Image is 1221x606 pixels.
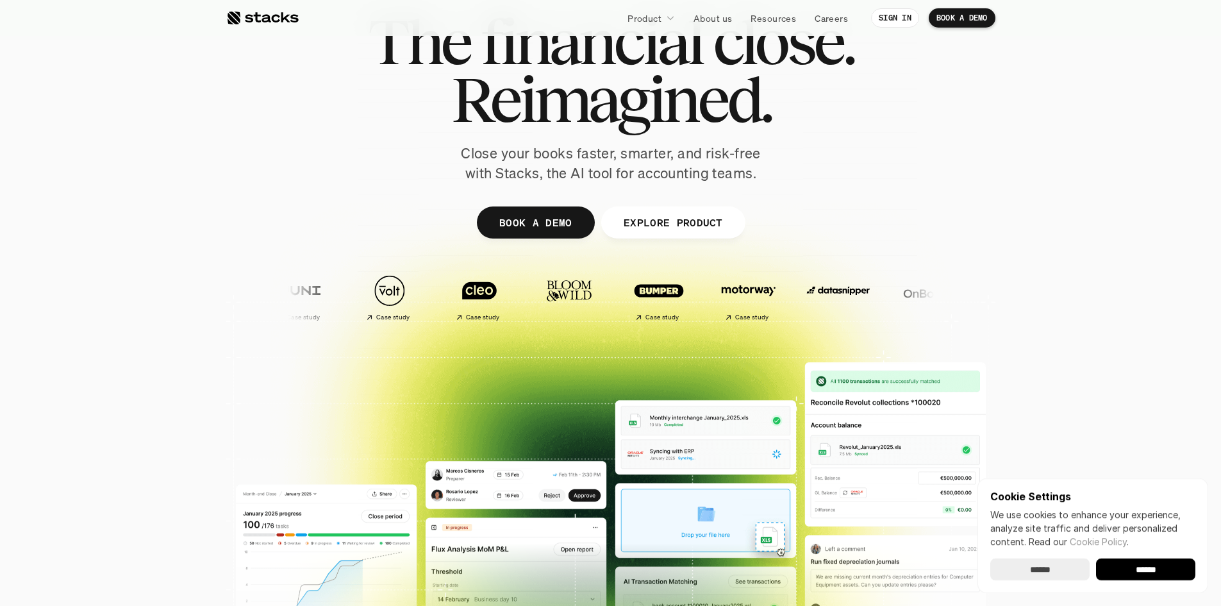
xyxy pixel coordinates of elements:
p: About us [694,12,732,25]
p: EXPLORE PRODUCT [623,213,722,231]
p: Product [627,12,661,25]
p: Close your books faster, smarter, and risk-free with Stacks, the AI tool for accounting teams. [451,144,771,183]
a: Resources [743,6,804,29]
p: Cookie Settings [990,491,1195,501]
a: Cookie Policy [1070,536,1127,547]
span: Reimagined. [451,71,770,128]
h2: Case study [645,314,679,321]
a: Case study [706,268,790,326]
a: Case study [617,268,700,326]
p: Careers [815,12,848,25]
p: We use cookies to enhance your experience, analyze site traffic and deliver personalized content. [990,508,1195,548]
a: EXPLORE PRODUCT [601,206,745,239]
p: Resources [751,12,796,25]
a: About us [686,6,740,29]
span: financial [481,13,702,71]
a: Case study [347,268,431,326]
span: Read our . [1029,536,1129,547]
span: The [368,13,470,71]
a: Case study [437,268,520,326]
p: BOOK A DEMO [499,213,572,231]
p: SIGN IN [879,13,911,22]
p: BOOK A DEMO [936,13,988,22]
a: SIGN IN [871,8,919,28]
a: Case study [258,268,341,326]
a: Privacy Policy [151,297,208,306]
h2: Case study [286,314,320,321]
a: Careers [807,6,856,29]
span: close. [713,13,854,71]
h2: Case study [735,314,768,321]
h2: Case study [465,314,499,321]
h2: Case study [376,314,410,321]
a: BOOK A DEMO [929,8,995,28]
a: BOOK A DEMO [476,206,594,239]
